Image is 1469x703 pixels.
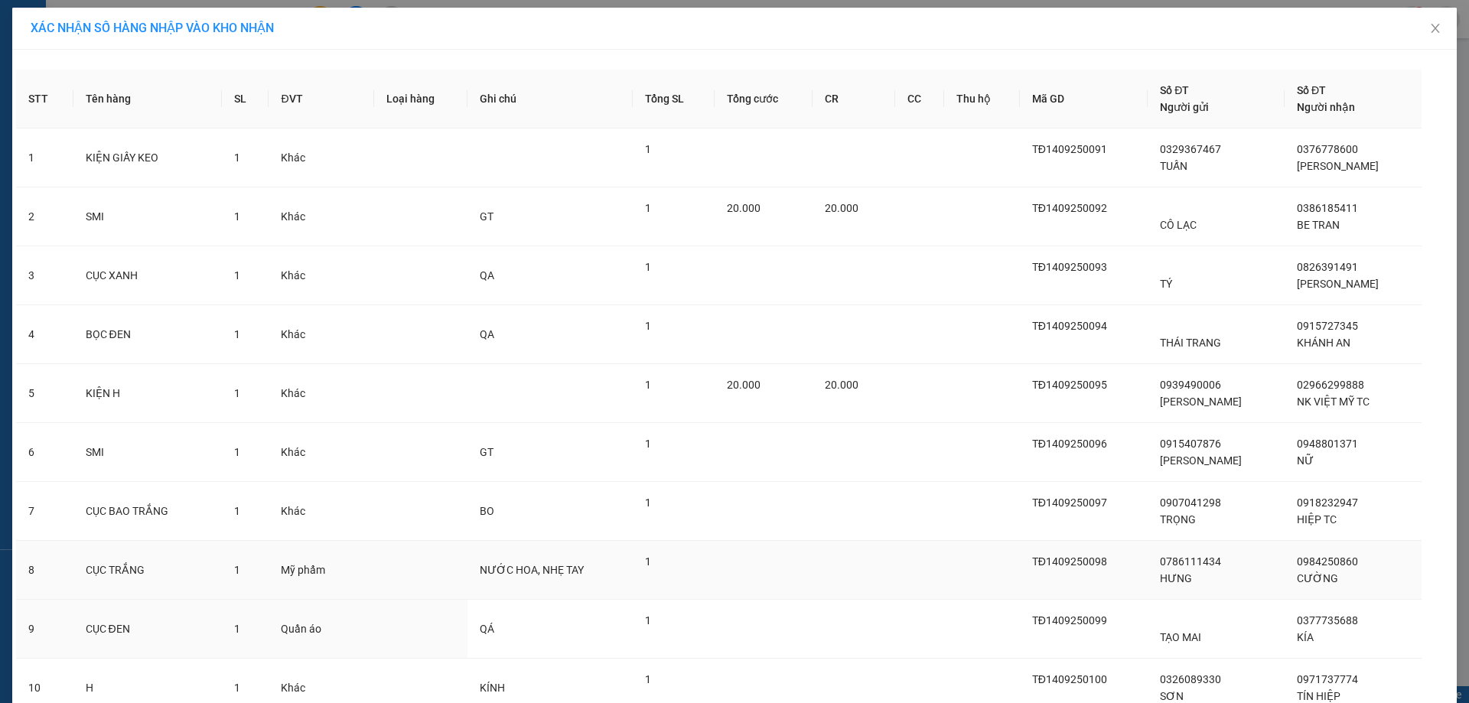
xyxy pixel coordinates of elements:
[234,328,240,340] span: 1
[16,246,73,305] td: 3
[73,600,222,659] td: CỤC ĐEN
[1160,572,1192,584] span: HƯNG
[1032,555,1107,568] span: TĐ1409250098
[269,482,374,541] td: Khác
[1160,513,1196,526] span: TRỌNG
[480,623,494,635] span: QÁ
[944,70,1020,129] th: Thu hộ
[73,70,222,129] th: Tên hàng
[480,210,493,223] span: GT
[374,70,467,129] th: Loại hàng
[234,564,240,576] span: 1
[234,682,240,694] span: 1
[1297,143,1358,155] span: 0376778600
[16,541,73,600] td: 8
[234,269,240,282] span: 1
[1297,631,1314,643] span: KÍA
[1160,143,1221,155] span: 0329367467
[1160,690,1184,702] span: SƠN
[1020,70,1148,129] th: Mã GD
[727,379,761,391] span: 20.000
[480,682,505,694] span: KÍNH
[467,70,633,129] th: Ghi chú
[480,446,493,458] span: GT
[73,305,222,364] td: BỌC ĐEN
[234,446,240,458] span: 1
[645,438,651,450] span: 1
[16,482,73,541] td: 7
[1297,101,1355,113] span: Người nhận
[1297,614,1358,627] span: 0377735688
[269,129,374,187] td: Khác
[480,505,494,517] span: BO
[1160,337,1221,349] span: THÁI TRANG
[1297,513,1337,526] span: HIỆP TC
[1297,219,1340,231] span: BE TRAN
[813,70,895,129] th: CR
[1297,320,1358,332] span: 0915727345
[1160,673,1221,685] span: 0326089330
[16,70,73,129] th: STT
[1160,160,1187,172] span: TUẤN
[1160,496,1221,509] span: 0907041298
[1160,631,1201,643] span: TẠO MAI
[1297,337,1350,349] span: KHÁNH AN
[1160,379,1221,391] span: 0939490006
[480,564,584,576] span: NƯỚC HOA, NHẸ TAY
[1297,555,1358,568] span: 0984250860
[715,70,812,129] th: Tổng cước
[825,202,858,214] span: 20.000
[1297,690,1340,702] span: TÍN HIỆP
[1297,202,1358,214] span: 0386185411
[1297,84,1326,96] span: Số ĐT
[645,673,651,685] span: 1
[1032,673,1107,685] span: TĐ1409250100
[645,379,651,391] span: 1
[73,187,222,246] td: SMI
[269,364,374,423] td: Khác
[1032,438,1107,450] span: TĐ1409250096
[1160,395,1242,408] span: [PERSON_NAME]
[1160,454,1242,467] span: [PERSON_NAME]
[645,555,651,568] span: 1
[1297,261,1358,273] span: 0826391491
[1160,219,1197,231] span: CÔ LẠC
[16,305,73,364] td: 4
[269,305,374,364] td: Khác
[1160,555,1221,568] span: 0786111434
[1160,101,1209,113] span: Người gửi
[645,320,651,332] span: 1
[1297,379,1364,391] span: 02966299888
[480,269,494,282] span: QA
[16,364,73,423] td: 5
[73,129,222,187] td: KIỆN GIẤY KEO
[73,423,222,482] td: SMI
[73,364,222,423] td: KIỆN H
[234,210,240,223] span: 1
[73,541,222,600] td: CỤC TRẮNG
[1429,22,1441,34] span: close
[1414,8,1457,50] button: Close
[1160,278,1172,290] span: TÝ
[234,387,240,399] span: 1
[1032,379,1107,391] span: TĐ1409250095
[1297,673,1358,685] span: 0971737774
[1032,143,1107,155] span: TĐ1409250091
[269,423,374,482] td: Khác
[73,482,222,541] td: CỤC BAO TRẮNG
[1297,278,1379,290] span: [PERSON_NAME]
[269,70,374,129] th: ĐVT
[16,423,73,482] td: 6
[1032,202,1107,214] span: TĐ1409250092
[234,505,240,517] span: 1
[31,21,274,35] span: XÁC NHẬN SỐ HÀNG NHẬP VÀO KHO NHẬN
[269,600,374,659] td: Quần áo
[222,70,269,129] th: SL
[895,70,944,129] th: CC
[1160,438,1221,450] span: 0915407876
[269,541,374,600] td: Mỹ phẩm
[16,187,73,246] td: 2
[633,70,715,129] th: Tổng SL
[1297,454,1314,467] span: NỮ
[269,187,374,246] td: Khác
